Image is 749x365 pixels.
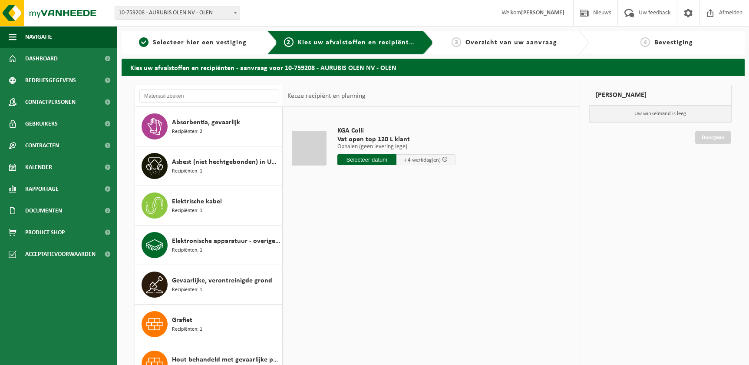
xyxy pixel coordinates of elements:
[337,135,455,144] span: Vat open top 120 L klant
[135,146,283,186] button: Asbest (niet hechtgebonden) in UN gekeurde verpakking Recipiënten: 1
[135,186,283,226] button: Elektrische kabel Recipiënten: 1
[126,37,260,48] a: 1Selecteer hier een vestiging
[521,10,564,16] strong: [PERSON_NAME]
[695,131,731,144] a: Doorgaan
[589,106,731,122] p: Uw winkelmand is leeg
[25,70,76,91] span: Bedrijfsgegevens
[135,305,283,344] button: Grafiet Recipiënten: 1
[298,39,417,46] span: Kies uw afvalstoffen en recipiënten
[337,144,455,150] p: Ophalen (geen levering lege)
[172,236,280,246] span: Elektronische apparatuur - overige (OVE)
[25,26,52,48] span: Navigatie
[25,91,76,113] span: Contactpersonen
[25,178,59,200] span: Rapportage
[337,154,396,165] input: Selecteer datum
[404,157,441,163] span: + 4 werkdag(en)
[172,157,280,167] span: Asbest (niet hechtgebonden) in UN gekeurde verpakking
[25,48,58,70] span: Dashboard
[172,355,280,365] span: Hout behandeld met gevaarlijke producten (C), treinbilzen
[172,275,272,286] span: Gevaarlijke, verontreinigde grond
[172,128,202,136] span: Recipiënten: 2
[172,207,202,215] span: Recipiënten: 1
[284,37,294,47] span: 2
[172,117,240,128] span: Absorbentia, gevaarlijk
[115,7,240,20] span: 10-759208 - AURUBIS OLEN NV - OLEN
[337,126,455,135] span: KGA Colli
[172,286,202,294] span: Recipiënten: 1
[115,7,240,19] span: 10-759208 - AURUBIS OLEN NV - OLEN
[25,243,96,265] span: Acceptatievoorwaarden
[153,39,247,46] span: Selecteer hier een vestiging
[654,39,693,46] span: Bevestiging
[135,265,283,305] button: Gevaarlijke, verontreinigde grond Recipiënten: 1
[25,113,58,135] span: Gebruikers
[25,222,65,243] span: Product Shop
[135,107,283,146] button: Absorbentia, gevaarlijk Recipiënten: 2
[25,200,62,222] span: Documenten
[122,59,745,76] h2: Kies uw afvalstoffen en recipiënten - aanvraag voor 10-759208 - AURUBIS OLEN NV - OLEN
[465,39,557,46] span: Overzicht van uw aanvraag
[172,315,192,325] span: Grafiet
[172,246,202,255] span: Recipiënten: 1
[589,85,732,106] div: [PERSON_NAME]
[283,85,370,107] div: Keuze recipiënt en planning
[139,37,148,47] span: 1
[452,37,461,47] span: 3
[139,90,278,103] input: Materiaal zoeken
[640,37,650,47] span: 4
[172,167,202,176] span: Recipiënten: 1
[25,156,52,178] span: Kalender
[25,135,59,156] span: Contracten
[172,325,202,334] span: Recipiënten: 1
[135,226,283,265] button: Elektronische apparatuur - overige (OVE) Recipiënten: 1
[172,196,222,207] span: Elektrische kabel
